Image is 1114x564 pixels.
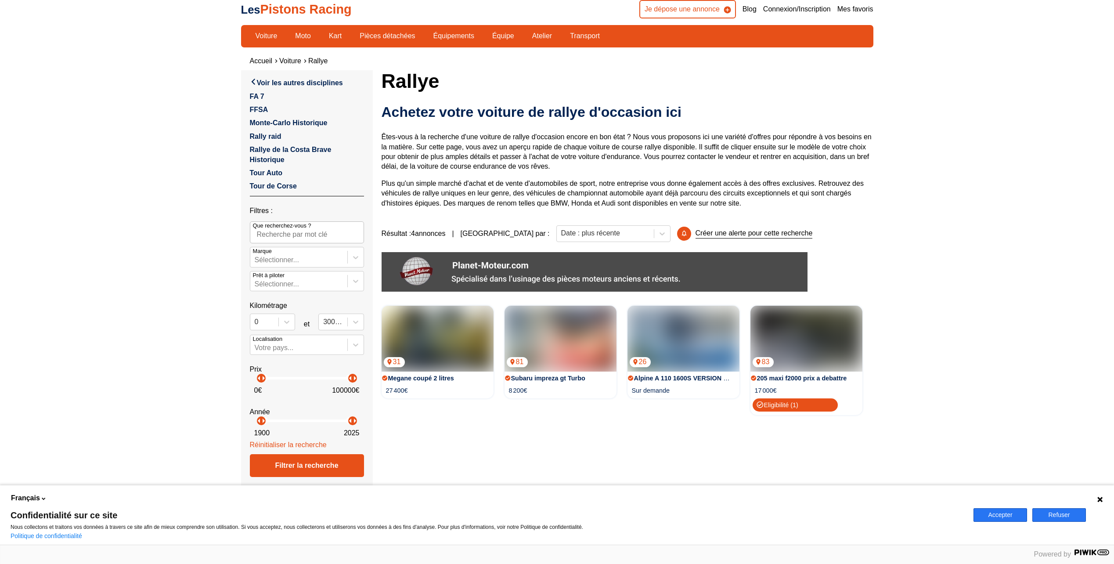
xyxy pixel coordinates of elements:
[627,306,739,372] a: Alpine A 110 1600S VERSION MAROC BRIANTI 197026
[253,247,272,255] p: Marque
[632,386,670,395] p: Sur demande
[250,93,264,100] a: FA 7
[11,532,82,539] a: Politique de confidentialité
[250,441,327,448] a: Réinitialiser la recherche
[250,77,343,88] a: Voir les autres disciplines
[461,229,550,239] p: [GEOGRAPHIC_DATA] par :
[11,524,963,530] p: Nous collectons et traitons vos données à travers ce site afin de mieux comprendre son utilisatio...
[837,4,873,14] a: Mes favoris
[350,416,360,426] p: arrow_right
[763,4,831,14] a: Connexion/Inscription
[743,4,757,14] a: Blog
[241,2,352,16] a: LesPistons Racing
[384,357,405,367] p: 31
[250,119,328,127] a: Monte-Carlo Historique
[757,375,847,382] a: 205 maxi f2000 prix a debattre
[750,306,862,372] a: 205 maxi f2000 prix a debattre 83
[304,319,310,329] p: et
[254,386,262,395] p: 0 €
[382,70,873,91] h1: Rallye
[250,182,297,190] a: Tour de Corse
[345,373,356,383] p: arrow_left
[323,29,347,43] a: Kart
[388,375,454,382] a: Megane coupé 2 litres
[634,375,818,382] a: Alpine A 110 1600S VERSION MAROC [PERSON_NAME] 1970
[564,29,606,43] a: Transport
[382,306,494,372] a: Megane coupé 2 litres 31
[253,222,311,230] p: Que recherchez-vous ?
[254,373,264,383] p: arrow_left
[308,57,328,65] a: Rallye
[254,428,270,438] p: 1900
[505,306,616,372] a: Subaru impreza gt Turbo 81
[345,416,356,426] p: arrow_left
[382,132,873,172] p: Êtes-vous à la recherche d'une voiture de rallye d'occasion encore en bon état ? Nous vous propos...
[627,306,739,372] img: Alpine A 110 1600S VERSION MAROC BRIANTI 1970
[507,357,528,367] p: 81
[1032,508,1086,522] button: Refuser
[487,29,520,43] a: Équipe
[253,335,283,343] p: Localisation
[753,357,774,367] p: 83
[255,280,256,288] input: Prêt à piloterSélectionner...
[452,229,454,239] span: |
[973,508,1027,522] button: Accepter
[505,306,616,372] img: Subaru impreza gt Turbo
[511,375,585,382] a: Subaru impreza gt Turbo
[279,57,301,65] a: Voiture
[250,221,364,243] input: Que recherchez-vous ?
[250,301,364,311] p: Kilométrage
[250,365,364,374] p: Prix
[250,169,283,177] a: Tour Auto
[250,407,364,417] p: Année
[11,511,963,520] span: Confidentialité sur ce site
[250,106,268,113] a: FFSA
[255,344,256,352] input: Votre pays...
[755,386,777,395] p: 17 000€
[250,146,332,163] a: Rallye de la Costa Brave Historique
[630,357,651,367] p: 26
[250,29,283,43] a: Voiture
[344,428,360,438] p: 2025
[253,271,285,279] p: Prêt à piloter
[509,386,527,395] p: 8 200€
[756,401,764,409] span: check_circle
[696,228,813,239] p: Créer une alerte pour cette recherche
[250,57,273,65] a: Accueil
[255,318,256,326] input: 0
[323,318,325,326] input: 300000
[382,229,446,239] span: Résultat : 4 annonces
[258,416,269,426] p: arrow_right
[241,4,260,16] span: Les
[250,206,364,216] p: Filtres :
[382,179,873,208] p: Plus qu'un simple marché d'achat et de vente d'automobiles de sport, notre entreprise vous donne ...
[250,133,281,140] a: Rally raid
[255,256,256,264] input: MarqueSélectionner...
[386,386,408,395] p: 27 400€
[382,103,873,121] h2: Achetez votre voiture de rallye d'occasion ici
[11,493,40,503] span: Français
[332,386,359,395] p: 100000 €
[1034,550,1071,558] span: Powered by
[254,416,264,426] p: arrow_left
[428,29,480,43] a: Équipements
[354,29,421,43] a: Pièces détachées
[258,373,269,383] p: arrow_right
[382,306,494,372] img: Megane coupé 2 litres
[753,398,838,412] p: Eligibilité ( 1 )
[250,454,364,477] div: Filtrer la recherche
[289,29,317,43] a: Moto
[750,306,862,372] img: 205 maxi f2000 prix a debattre
[526,29,558,43] a: Atelier
[350,373,360,383] p: arrow_right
